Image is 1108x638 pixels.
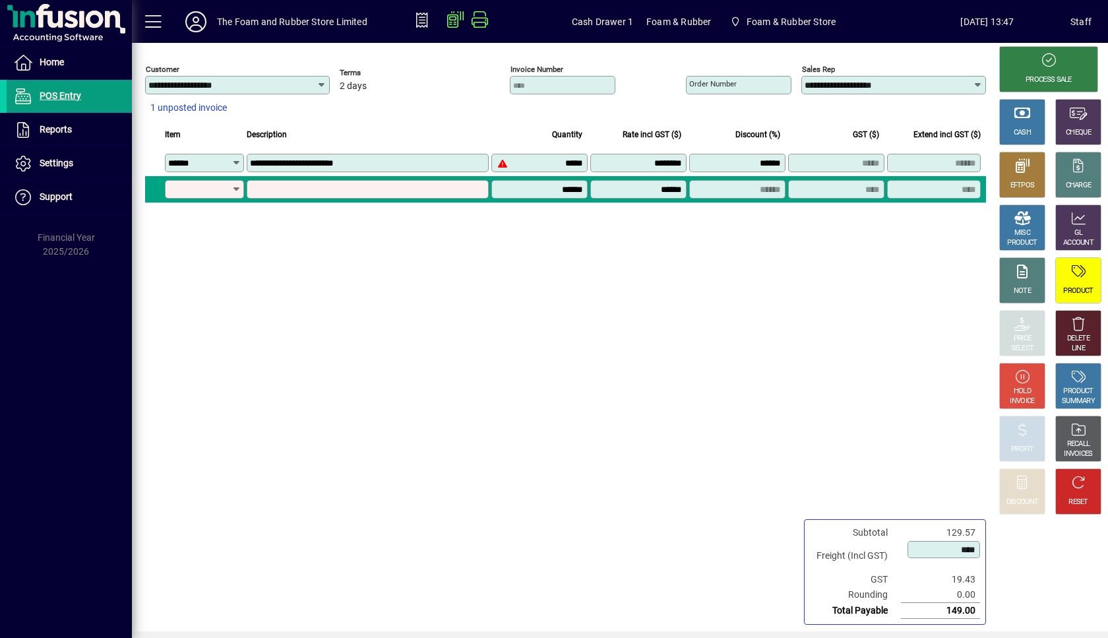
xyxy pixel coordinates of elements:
div: SUMMARY [1062,397,1095,406]
div: RECALL [1067,439,1090,449]
div: PRODUCT [1007,238,1037,248]
span: Terms [340,69,419,77]
div: HOLD [1014,387,1031,397]
div: INVOICE [1010,397,1034,406]
div: LINE [1072,344,1085,354]
span: Rate incl GST ($) [623,127,681,142]
td: Rounding [810,587,901,603]
div: SELECT [1011,344,1034,354]
mat-label: Sales rep [802,65,835,74]
td: 19.43 [901,572,980,587]
span: 2 days [340,81,367,92]
div: PROCESS SALE [1026,75,1072,85]
div: PRODUCT [1063,387,1093,397]
div: RESET [1068,497,1088,507]
span: Settings [40,158,73,168]
div: Staff [1070,11,1092,32]
mat-label: Order number [689,79,737,88]
span: Extend incl GST ($) [913,127,981,142]
mat-label: Customer [146,65,179,74]
div: INVOICES [1064,449,1092,459]
span: Item [165,127,181,142]
div: CASH [1014,128,1031,138]
div: PROFIT [1011,445,1033,455]
span: Reports [40,124,72,135]
td: 0.00 [901,587,980,603]
a: Home [7,46,132,79]
span: 1 unposted invoice [150,101,227,115]
span: Foam & Rubber Store [724,10,841,34]
span: Home [40,57,64,67]
div: PRODUCT [1063,286,1093,296]
div: PRICE [1014,334,1031,344]
td: 149.00 [901,603,980,619]
span: Cash Drawer 1 [572,11,633,32]
td: 129.57 [901,525,980,540]
div: CHEQUE [1066,128,1091,138]
span: Discount (%) [735,127,780,142]
div: GL [1074,228,1083,238]
span: Support [40,191,73,202]
span: GST ($) [853,127,879,142]
span: POS Entry [40,90,81,101]
div: MISC [1014,228,1030,238]
button: Profile [175,10,217,34]
span: Quantity [552,127,582,142]
td: Total Payable [810,603,901,619]
div: CHARGE [1066,181,1092,191]
td: Subtotal [810,525,901,540]
td: Freight (Incl GST) [810,540,901,572]
div: DISCOUNT [1006,497,1038,507]
a: Settings [7,147,132,180]
td: GST [810,572,901,587]
span: Foam & Rubber Store [747,11,836,32]
span: Foam & Rubber [646,11,711,32]
span: Description [247,127,287,142]
a: Support [7,181,132,214]
div: DELETE [1067,334,1090,344]
div: The Foam and Rubber Store Limited [217,11,367,32]
span: [DATE] 13:47 [904,11,1070,32]
div: NOTE [1014,286,1031,296]
div: EFTPOS [1010,181,1035,191]
mat-label: Invoice number [510,65,563,74]
button: 1 unposted invoice [145,96,232,120]
div: ACCOUNT [1063,238,1093,248]
a: Reports [7,113,132,146]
